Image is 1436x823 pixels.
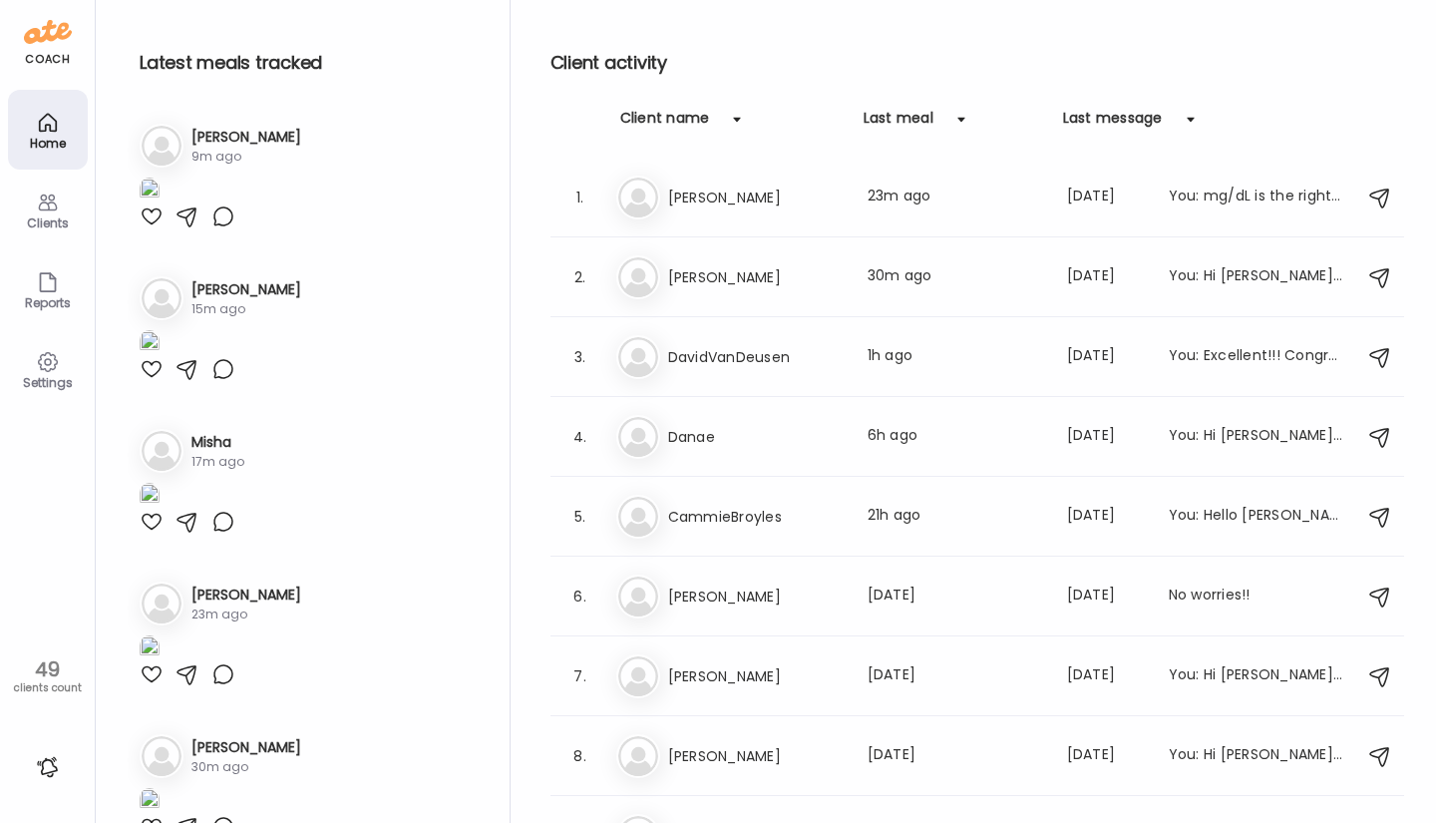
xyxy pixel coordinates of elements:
h3: DavidVanDeusen [668,345,844,369]
h2: Latest meals tracked [140,48,478,78]
div: [DATE] [868,585,1043,609]
div: Settings [12,376,84,389]
div: You: Excellent!!! Congrats! [1169,345,1344,369]
div: [DATE] [1067,744,1145,768]
div: [DATE] [868,744,1043,768]
div: You: Hi [PERSON_NAME]! Just sending you a quick message to let you know that your data from the n... [1169,425,1344,449]
div: You: Hi [PERSON_NAME], are you currently having one meal per day or is there a second meal? [1169,265,1344,289]
img: images%2FE1te8jy868OACQDnreclMnm4OpC3%2FIK6aRwGWhNveKgQDCc9m%2FGQxVloyS92XMswR8X8Zr_1080 [140,788,160,815]
div: Client name [620,108,710,140]
div: 1h ago [868,345,1043,369]
div: Last meal [864,108,933,140]
div: 2. [568,265,592,289]
img: images%2F3xVRt7y9apRwOMdhmMrJySvG6rf1%2FEQx6Tp155agQIDmoTcpa%2F5UQDzFiEFEhvLO5AcgoV_1080 [140,483,160,510]
div: coach [25,51,70,68]
div: No worries!! [1169,585,1344,609]
div: Last message [1063,108,1163,140]
div: Reports [12,296,84,309]
img: bg-avatar-default.svg [618,257,658,297]
img: ate [24,16,72,48]
div: 6h ago [868,425,1043,449]
div: 23m ago [868,186,1043,209]
div: [DATE] [1067,345,1145,369]
h3: [PERSON_NAME] [668,265,844,289]
div: [DATE] [1067,585,1145,609]
img: bg-avatar-default.svg [142,278,181,318]
div: [DATE] [1067,664,1145,688]
div: [DATE] [1067,425,1145,449]
h3: [PERSON_NAME] [191,279,301,300]
div: 30m ago [868,265,1043,289]
div: You: Hi [PERSON_NAME], no it is not comparable. This bar is higher in protein and carbohydrates, ... [1169,744,1344,768]
div: 23m ago [191,606,301,623]
div: 9m ago [191,148,301,166]
div: Clients [12,216,84,229]
div: [DATE] [868,664,1043,688]
div: 30m ago [191,758,301,776]
img: images%2FrBT6TZ4uYIhPTjNLOzfJnOCrYM52%2F3IfH8byhkbm5l3pm7tMJ%2FYBEFRkyMJdp4oaM932FD_1080 [140,635,160,662]
h3: Misha [191,432,244,453]
img: bg-avatar-default.svg [618,178,658,217]
div: 17m ago [191,453,244,471]
img: bg-avatar-default.svg [142,736,181,776]
div: 4. [568,425,592,449]
img: bg-avatar-default.svg [142,584,181,623]
img: bg-avatar-default.svg [142,431,181,471]
h3: [PERSON_NAME] [668,744,844,768]
div: 7. [568,664,592,688]
div: 3. [568,345,592,369]
h3: [PERSON_NAME] [191,127,301,148]
h3: [PERSON_NAME] [191,585,301,606]
div: Home [12,137,84,150]
div: 15m ago [191,300,301,318]
div: You: mg/dL is the right choice, I am not sure why it is giving me different numbers [1169,186,1344,209]
img: bg-avatar-default.svg [618,656,658,696]
div: 49 [7,657,88,681]
img: bg-avatar-default.svg [618,497,658,537]
h3: [PERSON_NAME] [668,585,844,609]
div: 6. [568,585,592,609]
div: [DATE] [1067,265,1145,289]
div: [DATE] [1067,186,1145,209]
div: 8. [568,744,592,768]
div: [DATE] [1067,505,1145,529]
div: You: Hi [PERSON_NAME], please catch up on your tracking, and take photos when you can. I would li... [1169,664,1344,688]
h3: [PERSON_NAME] [668,664,844,688]
div: clients count [7,681,88,695]
h3: [PERSON_NAME] [191,737,301,758]
img: images%2F9cuNsxhpLETuN8LJaPnivTD7eGm1%2FnEa1Nmqz7jGNOzreODaa%2FabfowNodcYzjulCMMr1B_1080 [140,178,160,205]
h3: [PERSON_NAME] [668,186,844,209]
h3: Danae [668,425,844,449]
div: 1. [568,186,592,209]
img: bg-avatar-default.svg [618,417,658,457]
img: bg-avatar-default.svg [618,337,658,377]
div: You: Hello [PERSON_NAME]! [1169,505,1344,529]
div: 5. [568,505,592,529]
div: 21h ago [868,505,1043,529]
h2: Client activity [550,48,1404,78]
img: bg-avatar-default.svg [618,736,658,776]
img: bg-avatar-default.svg [142,126,181,166]
h3: CammieBroyles [668,505,844,529]
img: images%2FEQF0lNx2D9MvxETZ27iei7D27TD3%2FcUE5jSWDeHxvHOCfBT0R%2FKzO9HZCfS6WpmTYzJFvo_1080 [140,330,160,357]
img: bg-avatar-default.svg [618,577,658,617]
